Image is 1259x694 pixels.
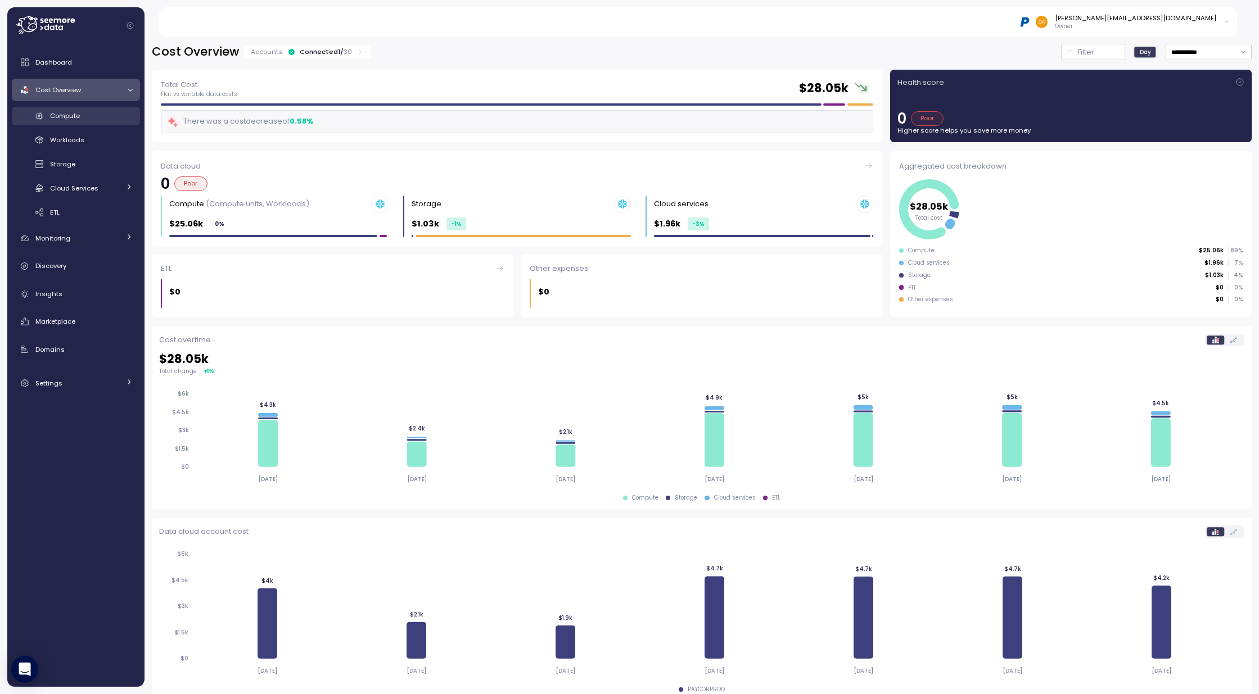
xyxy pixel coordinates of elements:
[1229,247,1242,255] p: 89 %
[12,179,140,197] a: Cloud Services
[688,686,725,693] div: PAYCORPROD
[161,263,504,274] div: ETL
[915,214,942,221] tspan: Total cost
[261,577,273,584] tspan: $4k
[1055,13,1216,22] div: [PERSON_NAME][EMAIL_ADDRESS][DOMAIN_NAME]
[1229,259,1242,267] p: 7 %
[908,296,953,303] div: Other expenses
[12,203,140,221] a: ETL
[632,494,658,502] div: Compute
[1216,284,1224,292] p: $0
[556,475,575,483] tspan: [DATE]
[12,372,140,394] a: Settings
[530,263,873,274] div: Other expenses
[409,611,423,618] tspan: $2.1k
[35,58,72,67] span: Dashboard
[210,217,229,230] div: 0 %
[897,77,944,88] p: Health score
[1152,400,1169,407] tspan: $4.5k
[858,393,869,401] tspan: $5k
[152,151,883,246] a: Data cloud0PoorCompute (Compute units, Workloads)$25.06k0%Storage $1.03k-1%Cloud services $1.96k-3%
[706,394,723,402] tspan: $4.9k
[1004,565,1021,572] tspan: $4.7k
[1216,296,1224,303] p: $0
[35,234,70,243] span: Monitoring
[407,475,426,483] tspan: [DATE]
[1205,271,1224,279] p: $1.03k
[412,198,441,210] div: Storage
[159,334,211,346] p: Cost overtime
[911,111,944,126] div: Poor
[1061,44,1125,60] button: Filter
[1003,667,1022,674] tspan: [DATE]
[206,198,309,209] p: (Compute units, Workloads)
[35,317,75,326] span: Marketplace
[175,445,189,452] tspan: $1.5k
[1019,16,1031,28] img: 68b03c81eca7ebbb46a2a292.PNG
[706,565,723,572] tspan: $4.7k
[177,550,188,557] tspan: $6k
[50,111,80,120] span: Compute
[908,247,935,255] div: Compute
[855,565,872,573] tspan: $4.7k
[159,526,249,537] p: Data cloud account cost
[181,463,189,470] tspan: $0
[1153,574,1170,582] tspan: $4.2k
[35,379,62,388] span: Settings
[12,107,140,125] a: Compute
[35,261,66,270] span: Discovery
[258,667,277,674] tspan: [DATE]
[159,368,197,375] p: Total change
[174,176,207,191] div: Poor
[258,475,278,483] tspan: [DATE]
[1229,296,1242,303] p: 0 %
[161,90,237,98] p: Flat vs variable data costs
[35,289,62,298] span: Insights
[207,367,214,375] div: 1 %
[12,155,140,174] a: Storage
[50,135,84,144] span: Workloads
[152,254,513,317] a: ETL$0
[1199,247,1224,255] p: $25.06k
[251,47,283,56] p: Accounts:
[558,614,572,622] tspan: $1.9k
[1229,284,1242,292] p: 0 %
[35,85,81,94] span: Cost Overview
[35,345,65,354] span: Domains
[260,401,276,409] tspan: $4.3k
[854,667,873,674] tspan: [DATE]
[12,227,140,250] a: Monitoring
[12,310,140,333] a: Marketplace
[897,111,906,126] p: 0
[12,131,140,149] a: Workloads
[1036,16,1048,28] img: 48afdbe2e260b3f1599ee2f418cb8277
[12,338,140,361] a: Domains
[1204,259,1224,267] p: $1.96k
[559,428,572,436] tspan: $2.1k
[675,494,697,502] div: Storage
[180,655,188,662] tspan: $0
[167,115,313,128] div: There was a cost decrease of
[799,80,849,97] h2: $ 28.05k
[556,667,575,674] tspan: [DATE]
[1151,475,1171,483] tspan: [DATE]
[159,351,1244,368] h2: $ 28.05k
[654,198,709,210] div: Cloud services
[344,47,352,56] p: 30
[169,198,309,210] div: Compute
[123,21,137,30] button: Collapse navigation
[161,161,873,172] div: Data cloud
[714,494,756,502] div: Cloud services
[1140,48,1151,56] span: Day
[705,667,724,674] tspan: [DATE]
[446,217,466,230] div: -1 %
[243,46,371,58] div: Accounts:Connected1/30
[50,160,75,169] span: Storage
[161,79,237,90] p: Total Cost
[290,116,313,127] div: 0.58 %
[169,285,180,298] p: $0
[11,656,38,683] div: Open Intercom Messenger
[1152,667,1171,674] tspan: [DATE]
[204,367,214,375] div: ▾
